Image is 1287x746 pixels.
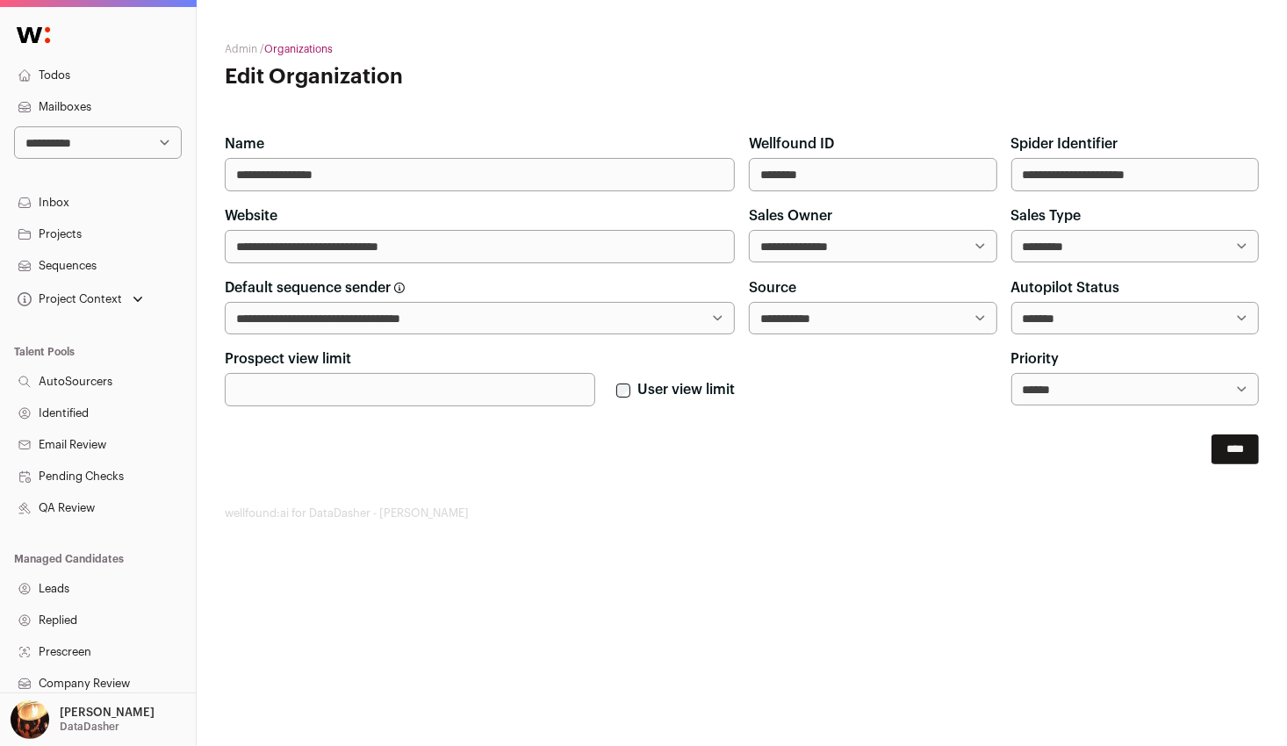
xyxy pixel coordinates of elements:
[225,42,570,56] h2: Admin /
[1011,348,1060,369] label: Priority
[60,706,155,720] p: [PERSON_NAME]
[1011,205,1082,226] label: Sales Type
[225,277,391,298] span: Default sequence sender
[14,292,122,306] div: Project Context
[225,348,351,369] label: Prospect view limit
[1011,277,1120,298] label: Autopilot Status
[749,277,796,298] label: Source
[1011,133,1118,154] label: Spider Identifier
[637,379,735,400] label: User view limit
[14,287,147,312] button: Open dropdown
[749,133,834,154] label: Wellfound ID
[7,18,60,53] img: Wellfound
[264,44,333,54] a: Organizations
[394,283,405,293] span: The user associated with this email will be used as the default sender when creating sequences fr...
[225,506,1259,520] footer: wellfound:ai for DataDasher - [PERSON_NAME]
[225,63,570,91] h1: Edit Organization
[7,700,158,739] button: Open dropdown
[60,720,119,734] p: DataDasher
[749,205,832,226] label: Sales Owner
[225,133,264,154] label: Name
[11,700,49,739] img: 473170-medium_jpg
[225,205,277,226] label: Website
